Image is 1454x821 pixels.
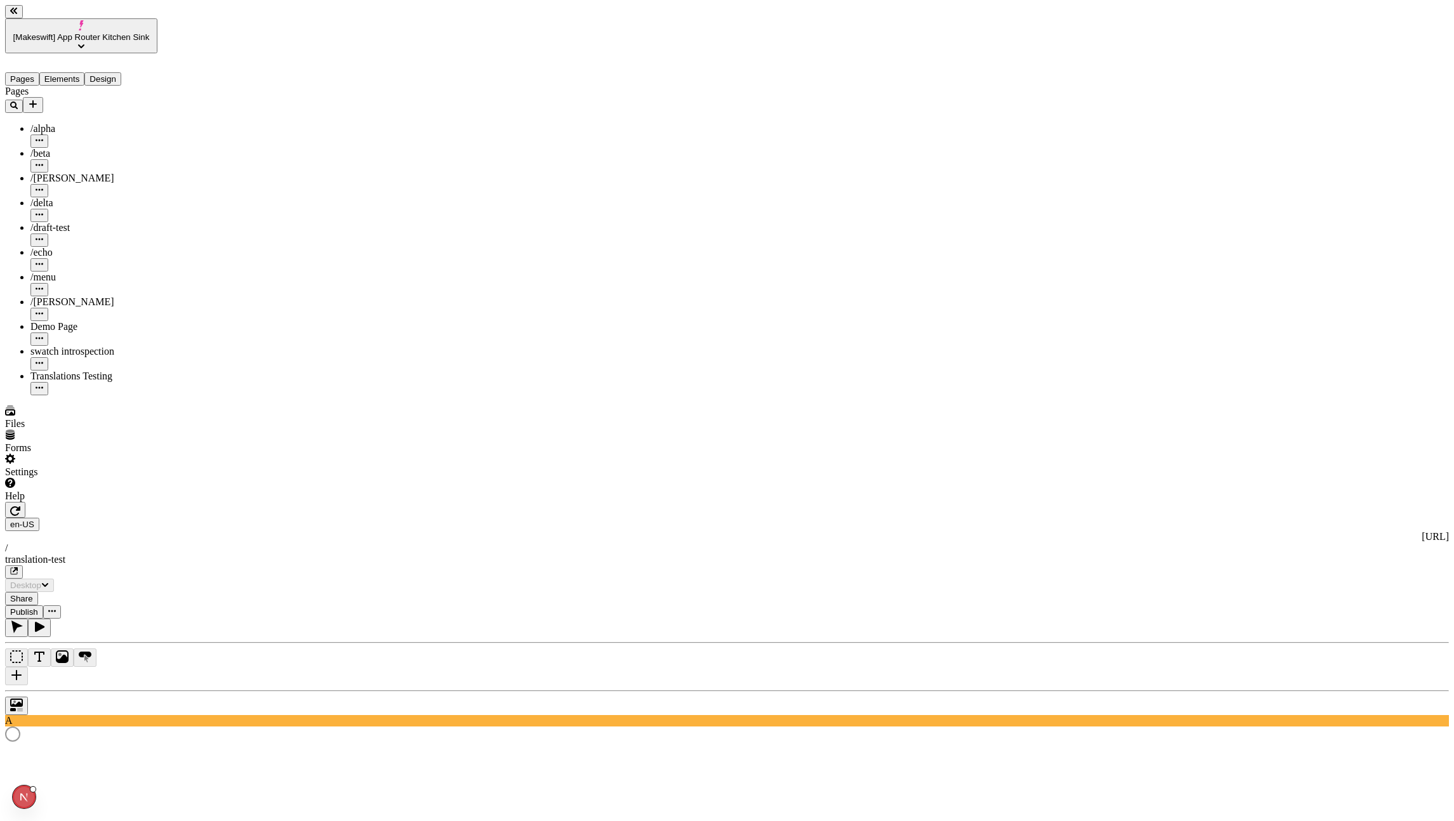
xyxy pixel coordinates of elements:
[5,554,1449,565] div: translation-test
[5,418,157,430] div: Files
[23,97,43,113] button: Add new
[5,10,185,22] p: Cookie Test Route
[30,173,157,184] div: /[PERSON_NAME]
[10,581,41,590] span: Desktop
[13,32,150,42] span: [Makeswift] App Router Kitchen Sink
[28,648,51,667] button: Text
[30,123,157,135] div: /alpha
[30,148,157,159] div: /beta
[5,442,157,454] div: Forms
[5,518,39,531] button: Open locale picker
[5,466,157,478] div: Settings
[30,346,157,357] div: swatch introspection
[5,531,1449,542] div: [URL]
[51,648,74,667] button: Image
[5,72,39,86] button: Pages
[30,371,157,382] div: Translations Testing
[30,321,157,332] div: Demo Page
[5,86,157,97] div: Pages
[10,520,34,529] span: en-US
[84,72,121,86] button: Design
[30,222,157,233] div: /draft-test
[30,272,157,283] div: /menu
[39,72,85,86] button: Elements
[10,594,33,603] span: Share
[30,296,157,308] div: /[PERSON_NAME]
[5,592,38,605] button: Share
[30,197,157,209] div: /delta
[10,607,38,617] span: Publish
[5,490,157,502] div: Help
[5,648,28,667] button: Box
[5,542,1449,554] div: /
[30,247,157,258] div: /echo
[74,648,96,667] button: Button
[5,605,43,619] button: Publish
[5,579,54,592] button: Desktop
[5,18,157,53] button: [Makeswift] App Router Kitchen Sink
[5,715,1449,726] div: A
